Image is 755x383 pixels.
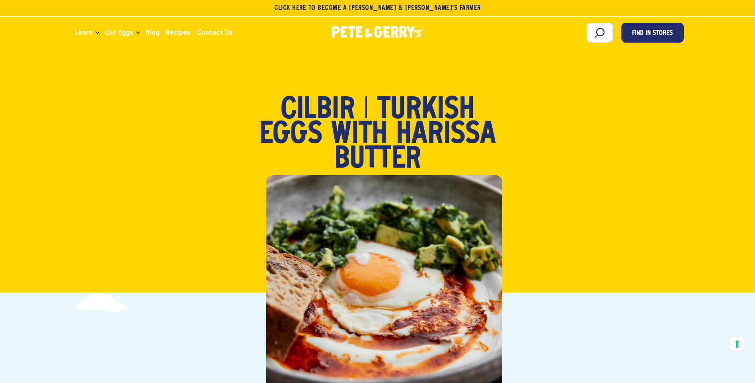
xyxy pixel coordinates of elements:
[259,123,322,147] span: Eggs
[96,31,99,34] button: Open the dropdown menu for Learn
[331,123,387,147] span: with
[621,23,684,43] a: Find in Stores
[193,22,235,43] a: Contact Us
[396,123,496,147] span: Harissa
[586,23,613,43] input: Search
[632,28,673,39] span: Find in Stores
[334,147,421,172] span: Butter
[75,27,92,37] span: Learn
[197,27,232,37] span: Contact Us
[281,98,355,123] span: Cilbir
[146,27,160,37] span: Blog
[72,22,96,43] a: Learn
[377,98,474,123] span: Turkish
[163,22,193,43] a: Recipes
[142,22,163,43] a: Blog
[102,22,136,43] a: Our Eggs
[364,98,369,123] span: |
[166,27,190,37] span: Recipes
[730,337,744,351] button: Your consent preferences for tracking technologies
[105,27,133,37] span: Our Eggs
[136,31,140,34] button: Open the dropdown menu for Our Eggs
